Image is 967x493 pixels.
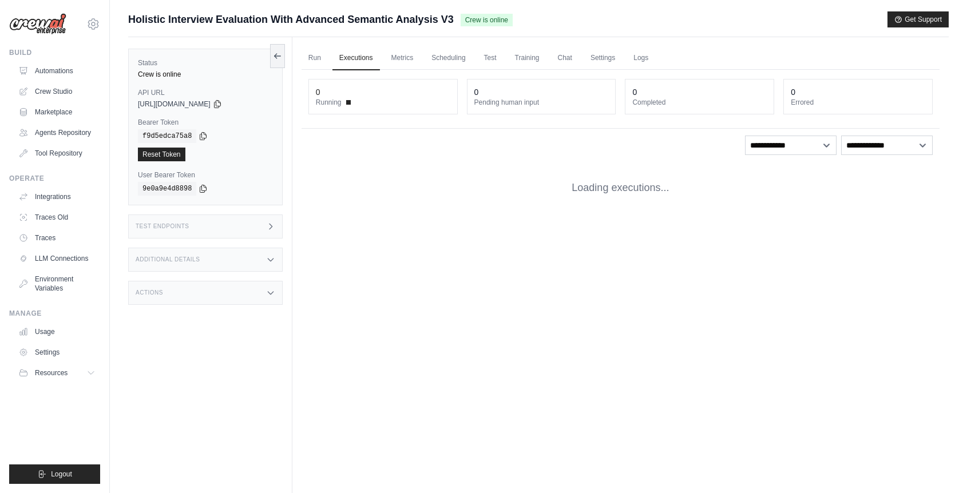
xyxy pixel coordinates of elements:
span: Logout [51,470,72,479]
h3: Additional Details [136,256,200,263]
div: Build [9,48,100,57]
a: Traces [14,229,100,247]
dt: Errored [791,98,925,107]
a: Executions [332,46,380,70]
h3: Actions [136,289,163,296]
button: Logout [9,464,100,484]
div: 0 [632,86,637,98]
a: Crew Studio [14,82,100,101]
span: [URL][DOMAIN_NAME] [138,100,211,109]
a: Settings [584,46,622,70]
label: Bearer Token [138,118,273,127]
a: Test [477,46,504,70]
a: Agents Repository [14,124,100,142]
label: User Bearer Token [138,170,273,180]
span: Running [316,98,342,107]
a: Automations [14,62,100,80]
a: LLM Connections [14,249,100,268]
img: Logo [9,13,66,35]
a: Chat [551,46,579,70]
code: 9e0a9e4d8898 [138,182,196,196]
a: Settings [14,343,100,361]
a: Tool Repository [14,144,100,162]
dt: Completed [632,98,767,107]
a: Traces Old [14,208,100,226]
div: 0 [791,86,795,98]
a: Integrations [14,188,100,206]
button: Resources [14,364,100,382]
code: f9d5edca75a8 [138,129,196,143]
div: 0 [316,86,320,98]
label: Status [138,58,273,67]
a: Metrics [385,46,421,70]
span: Crew is online [461,14,513,26]
dt: Pending human input [474,98,609,107]
a: Run [302,46,328,70]
a: Reset Token [138,148,185,161]
label: API URL [138,88,273,97]
div: Operate [9,174,100,183]
button: Get Support [887,11,949,27]
a: Scheduling [425,46,472,70]
div: 0 [474,86,479,98]
a: Environment Variables [14,270,100,297]
a: Training [508,46,546,70]
div: Loading executions... [302,162,940,214]
h3: Test Endpoints [136,223,189,230]
a: Marketplace [14,103,100,121]
div: Crew is online [138,70,273,79]
a: Usage [14,323,100,341]
span: Resources [35,368,68,377]
span: Holistic Interview Evaluation With Advanced Semantic Analysis V3 [128,11,454,27]
div: Manage [9,309,100,318]
a: Logs [627,46,655,70]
